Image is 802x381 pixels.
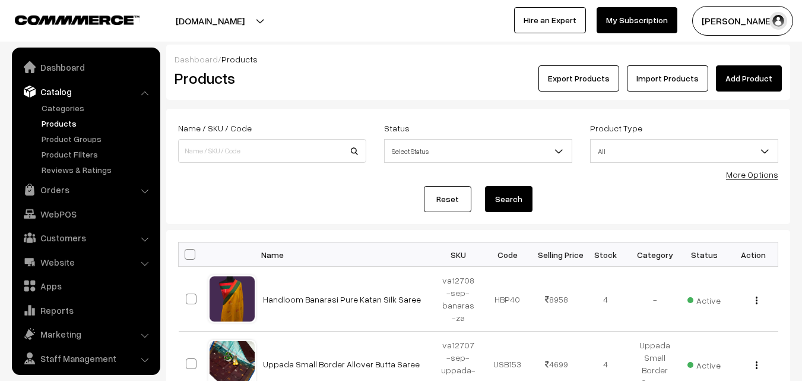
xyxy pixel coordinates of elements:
span: All [591,141,778,162]
a: Products [39,117,156,130]
th: Category [630,243,680,267]
img: Menu [756,361,757,369]
a: Dashboard [175,54,218,64]
th: Selling Price [532,243,581,267]
th: Name [256,243,434,267]
label: Name / SKU / Code [178,122,252,134]
span: All [590,139,778,163]
th: Status [680,243,729,267]
th: Stock [581,243,630,267]
span: Products [221,54,258,64]
div: / [175,53,782,65]
th: SKU [434,243,483,267]
span: Active [687,291,721,307]
td: 4 [581,267,630,332]
a: Product Filters [39,148,156,160]
a: Add Product [716,65,782,92]
th: Code [483,243,532,267]
a: Hire an Expert [514,7,586,33]
h2: Products [175,69,365,87]
input: Name / SKU / Code [178,139,366,163]
td: HBP40 [483,267,532,332]
a: Product Groups [39,133,156,145]
a: More Options [726,169,778,180]
a: Apps [15,275,156,297]
a: Import Products [627,65,708,92]
th: Action [729,243,778,267]
button: [DOMAIN_NAME] [134,6,286,36]
button: Search [485,186,532,212]
a: Uppada Small Border Allover Butta Saree [263,359,420,369]
a: Categories [39,102,156,114]
a: My Subscription [597,7,677,33]
a: Reports [15,300,156,321]
span: Select Status [385,141,572,162]
td: - [630,267,680,332]
span: Active [687,356,721,371]
label: Product Type [590,122,642,134]
a: Reset [424,186,471,212]
a: Website [15,251,156,273]
a: Reviews & Ratings [39,163,156,176]
td: 8958 [532,267,581,332]
img: Menu [756,297,757,304]
a: Handloom Banarasi Pure Katan Silk Saree [263,294,421,304]
a: Dashboard [15,56,156,78]
button: [PERSON_NAME] [692,6,793,36]
a: Catalog [15,81,156,102]
a: COMMMERCE [15,12,119,26]
a: Staff Management [15,348,156,369]
label: Status [384,122,410,134]
img: COMMMERCE [15,15,140,24]
a: Orders [15,179,156,200]
a: Customers [15,227,156,248]
a: WebPOS [15,203,156,225]
a: Marketing [15,323,156,345]
td: va12708-sep-banaras-za [434,267,483,332]
button: Export Products [538,65,619,92]
span: Select Status [384,139,572,163]
img: user [769,12,787,30]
